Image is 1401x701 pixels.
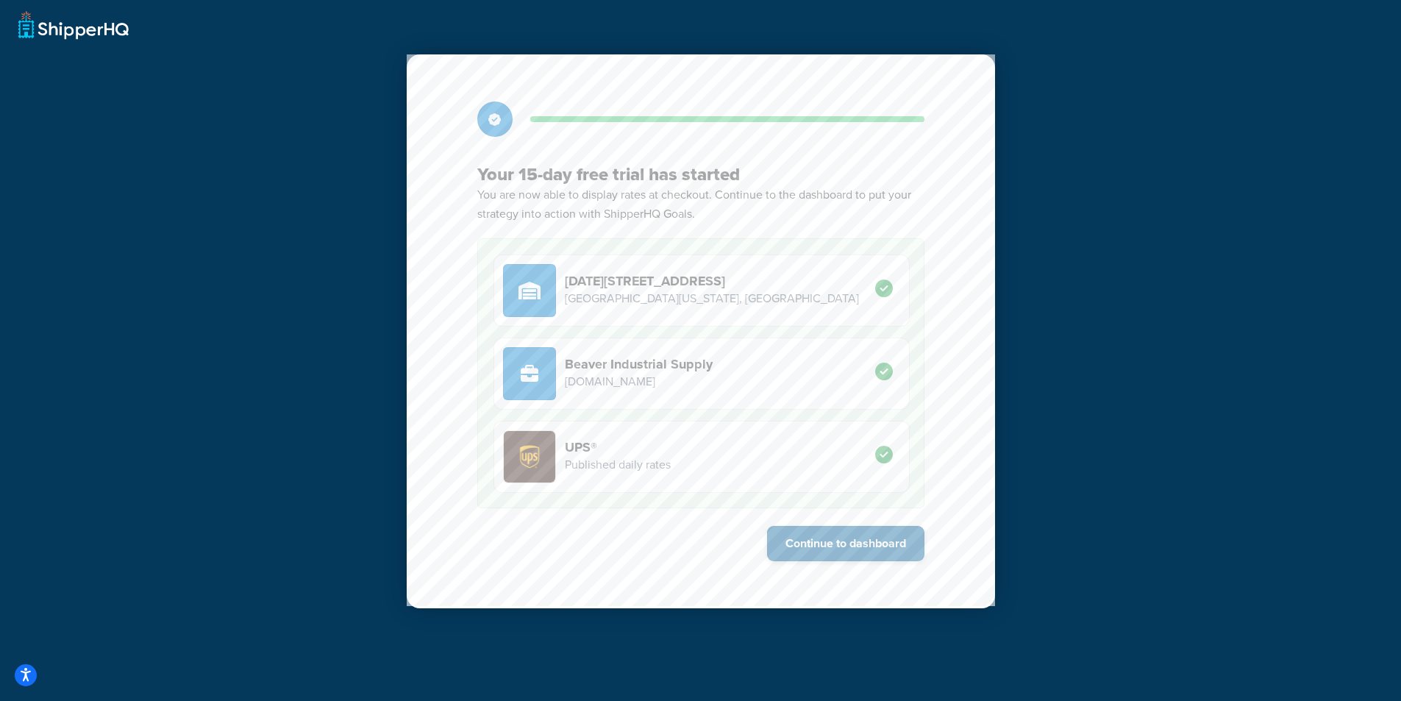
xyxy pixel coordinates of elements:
h4: Beaver Industrial Supply [565,356,713,372]
p: [GEOGRAPHIC_DATA][US_STATE], [GEOGRAPHIC_DATA] [565,289,859,308]
h4: UPS® [565,439,671,455]
button: Continue to dashboard [767,526,924,561]
h3: Your 15-day free trial has started [477,163,924,185]
p: [DOMAIN_NAME] [565,372,713,391]
h4: [DATE][STREET_ADDRESS] [565,273,859,289]
p: You are now able to display rates at checkout. Continue to the dashboard to put your strategy int... [477,185,924,224]
p: Published daily rates [565,455,671,474]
